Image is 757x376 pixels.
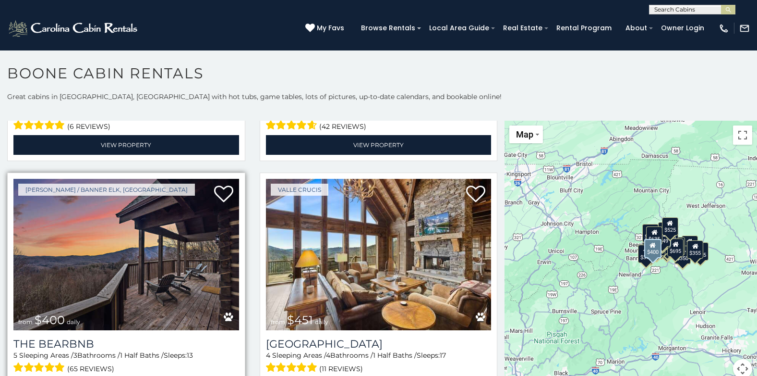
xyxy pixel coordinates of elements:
a: Add to favorites [466,185,485,205]
a: View Property [13,135,239,155]
a: About [621,21,652,36]
span: $451 [287,313,313,327]
a: View Property [266,135,492,155]
img: phone-regular-white.png [719,23,729,34]
a: Cucumber Tree Lodge from $451 daily [266,179,492,330]
a: Owner Login [656,21,709,36]
span: (6 reviews) [67,120,110,133]
span: My Favs [317,23,344,33]
div: $305 [643,224,659,242]
div: $375 [638,245,655,263]
a: [PERSON_NAME] / Banner Elk, [GEOGRAPHIC_DATA] [18,184,195,196]
div: $930 [682,236,698,254]
a: Local Area Guide [424,21,494,36]
button: Change map style [509,125,543,143]
div: $349 [654,228,671,247]
div: $695 [668,238,684,257]
span: (42 reviews) [319,120,366,133]
span: daily [67,318,80,326]
span: 17 [440,351,446,360]
div: Sleeping Areas / Bathrooms / Sleeps: [266,108,492,133]
span: 13 [187,351,193,360]
a: The Bearbnb from $400 daily [13,179,239,330]
span: from [18,318,33,326]
span: 4 [266,351,270,360]
a: Add to favorites [214,185,233,205]
img: Cucumber Tree Lodge [266,179,492,330]
span: $400 [35,313,65,327]
span: (11 reviews) [319,363,363,375]
button: Toggle fullscreen view [733,125,752,145]
a: [GEOGRAPHIC_DATA] [266,338,492,351]
h3: Cucumber Tree Lodge [266,338,492,351]
img: The Bearbnb [13,179,239,330]
img: White-1-2.png [7,19,140,38]
a: Rental Program [552,21,616,36]
span: (65 reviews) [67,363,114,375]
span: daily [315,318,328,326]
div: $525 [662,217,678,236]
a: The Bearbnb [13,338,239,351]
div: Sleeping Areas / Bathrooms / Sleeps: [13,351,239,375]
span: 1 Half Baths / [373,351,417,360]
div: $635 [646,226,662,245]
span: 4 [326,351,330,360]
span: from [271,318,285,326]
a: Valle Crucis [271,184,328,196]
div: $355 [687,240,703,259]
a: Browse Rentals [356,21,420,36]
a: My Favs [305,23,347,34]
span: 1 Half Baths / [120,351,164,360]
div: Sleeping Areas / Bathrooms / Sleeps: [266,351,492,375]
span: Map [516,129,533,139]
span: 5 [13,351,17,360]
div: Sleeping Areas / Bathrooms / Sleeps: [13,108,239,133]
span: 3 [73,351,77,360]
div: $400 [644,239,661,258]
img: mail-regular-white.png [739,23,750,34]
a: Real Estate [498,21,547,36]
